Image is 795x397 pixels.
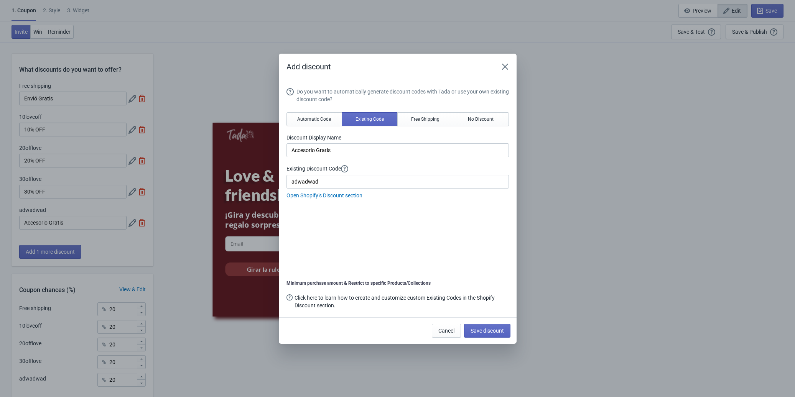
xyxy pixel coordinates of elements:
[286,134,509,141] label: Discount Display Name
[432,324,461,338] button: Cancel
[498,60,512,74] button: Close
[286,280,509,286] div: Minimum purchase amount & Restrict to specific Products/Collections
[356,116,384,122] span: Existing Code
[471,328,504,334] span: Save discount
[397,112,453,126] button: Free Shipping
[453,112,509,126] button: No Discount
[342,112,398,126] button: Existing Code
[286,112,342,126] button: Automatic Code
[763,366,787,389] iframe: chat widget
[296,88,509,103] div: Do you want to automatically generate discount codes with Tada or use your own existing discount ...
[411,116,439,122] span: Free Shipping
[295,294,509,309] div: Click here to learn how to create and customize custom Existing Codes in the Shopify Discount sec...
[286,165,509,173] label: Existing Discount Code
[468,116,494,122] span: No Discount
[286,61,490,72] h2: Add discount
[286,192,362,198] a: Open Shopify’s Discount section
[438,328,454,334] span: Cancel
[297,116,331,122] span: Automatic Code
[464,324,510,338] button: Save discount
